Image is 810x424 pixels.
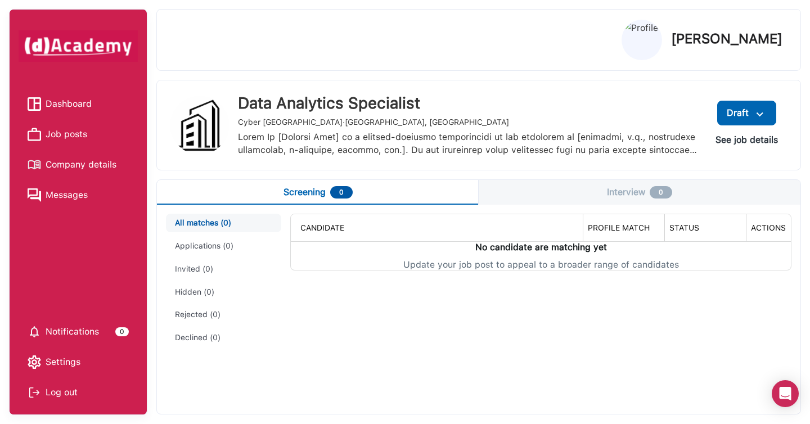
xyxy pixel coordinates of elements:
button: Hidden (0) [166,283,281,301]
span: Notifications [46,323,99,340]
div: 0 [650,186,672,199]
span: Dashboard [46,96,92,112]
a: Job posts iconJob posts [28,126,129,143]
div: Log out [28,384,129,401]
div: Cyber [GEOGRAPHIC_DATA] · [GEOGRAPHIC_DATA], [GEOGRAPHIC_DATA] [238,118,697,127]
span: PROFILE MATCH [588,223,650,232]
div: 0 [330,186,353,199]
a: Messages iconMessages [28,187,129,204]
div: Draft [727,105,767,121]
button: See job details [706,130,787,150]
p: [PERSON_NAME] [671,32,782,46]
span: CANDIDATE [300,223,344,232]
img: setting [28,355,41,369]
img: Job posts icon [28,128,41,141]
img: job-image [170,96,229,155]
img: dAcademy [19,30,138,62]
button: Draftmenu [717,101,776,125]
button: Screening0 [157,180,479,205]
div: Data Analytics Specialist [238,94,697,113]
a: Dashboard iconDashboard [28,96,129,112]
span: Job posts [46,126,87,143]
div: 0 [115,327,129,336]
span: ACTIONS [751,223,786,232]
div: Lorem Ip [Dolorsi Amet] co a elitsed-doeiusmo temporincidi ut lab etdolorem al [enimadmi, v.q., n... [238,131,697,156]
img: Log out [28,386,41,399]
img: Profile [622,20,661,60]
span: STATUS [669,223,699,232]
button: Applications (0) [166,237,281,255]
a: Company details iconCompany details [28,156,129,173]
span: Messages [46,187,88,204]
img: Messages icon [28,188,41,202]
img: setting [28,325,41,339]
button: Interview0 [479,180,800,205]
span: Settings [46,354,80,371]
button: Declined (0) [166,328,281,347]
img: Dashboard icon [28,97,41,111]
img: menu [753,107,767,121]
span: Company details [46,156,116,173]
button: Rejected (0) [166,305,281,324]
button: All matches (0) [166,214,281,232]
div: Open Intercom Messenger [772,380,799,407]
button: Invited (0) [166,260,281,278]
img: Company details icon [28,158,41,172]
